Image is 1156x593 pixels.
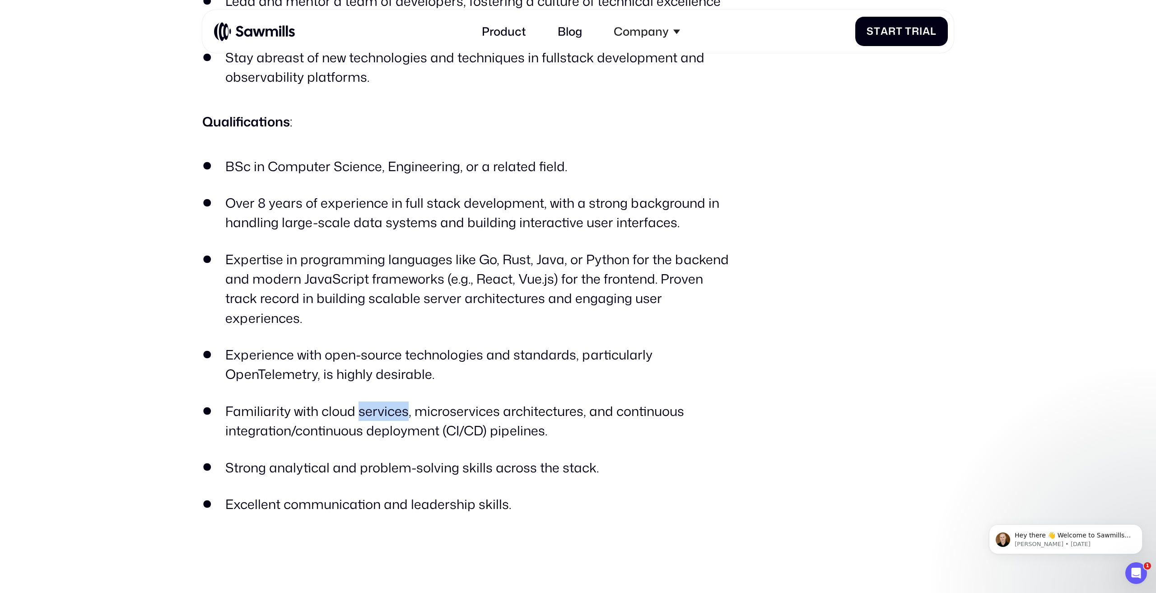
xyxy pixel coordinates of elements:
span: t [874,25,881,37]
span: t [896,25,903,37]
span: 1 [1144,562,1151,570]
a: StartTrial [855,17,948,46]
span: S [867,25,874,37]
li: Over 8 years of experience in full stack development, with a strong background in handling large-... [202,193,734,232]
li: Stay abreast of new technologies and techniques in fullstack development and observability platfo... [202,48,734,87]
li: BSc in Computer Science, Engineering, or a related field. [202,157,734,176]
p: ‍ [202,537,734,561]
span: l [930,25,937,37]
a: Product [473,16,534,47]
span: r [912,25,919,37]
span: a [881,25,888,37]
iframe: Intercom notifications message [975,505,1156,569]
span: T [905,25,912,37]
li: Expertise in programming languages like Go, Rust, Java, or Python for the backend and modern Java... [202,250,734,328]
strong: Qualifications [202,112,290,131]
div: Company [614,24,669,38]
span: a [923,25,930,37]
span: r [888,25,896,37]
span: i [919,25,923,37]
li: Experience with open-source technologies and standards, particularly OpenTelemetry, is highly des... [202,345,734,384]
li: Strong analytical and problem-solving skills across the stack. [202,458,734,477]
div: Company [605,16,689,47]
li: Excellent communication and leadership skills. [202,495,734,514]
p: : [202,110,734,134]
li: Familiarity with cloud services, microservices architectures, and continuous integration/continuo... [202,402,734,440]
iframe: Intercom live chat [1125,562,1147,584]
a: Blog [549,16,591,47]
